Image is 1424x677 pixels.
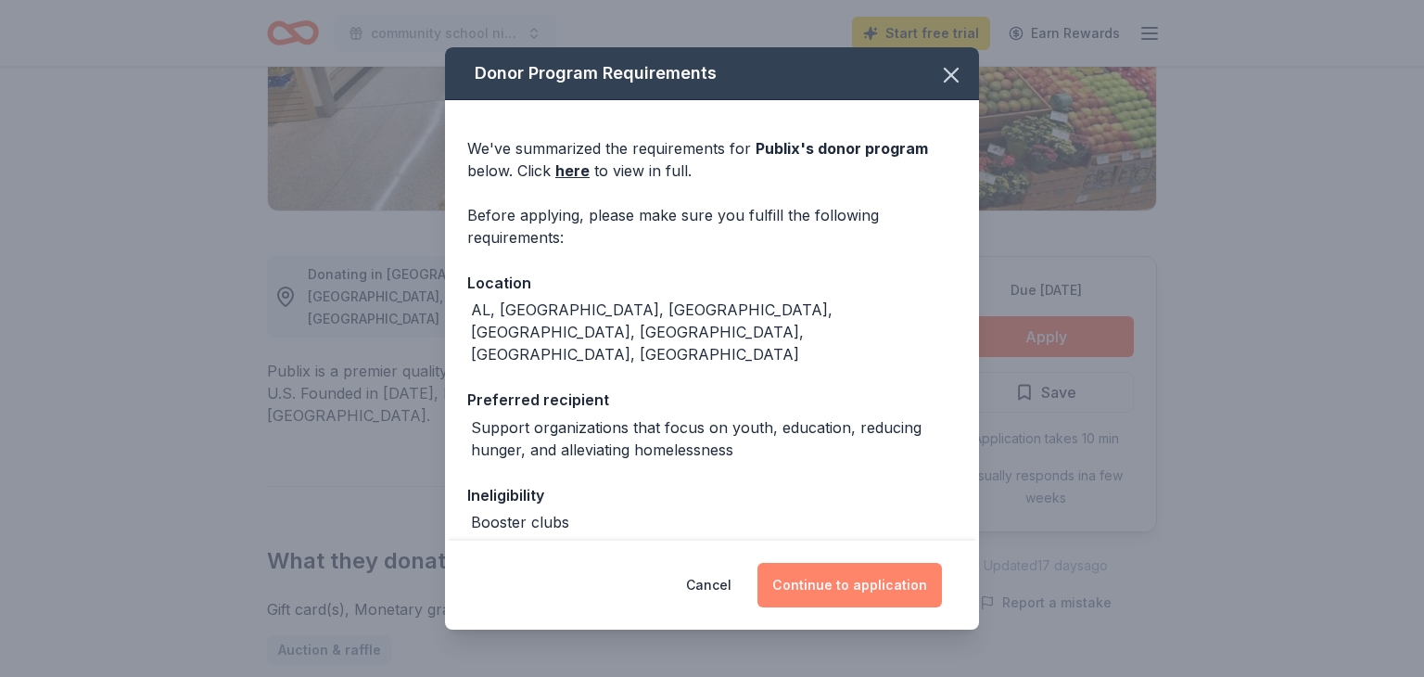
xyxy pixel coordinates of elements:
span: Publix 's donor program [756,139,928,158]
div: AL, [GEOGRAPHIC_DATA], [GEOGRAPHIC_DATA], [GEOGRAPHIC_DATA], [GEOGRAPHIC_DATA], [GEOGRAPHIC_DATA]... [471,299,957,365]
div: We've summarized the requirements for below. Click to view in full. [467,137,957,182]
a: here [555,160,590,182]
div: Support organizations that focus on youth, education, reducing hunger, and alleviating homelessness [471,416,957,461]
div: Ineligibility [467,483,957,507]
div: Location [467,271,957,295]
div: Before applying, please make sure you fulfill the following requirements: [467,204,957,249]
div: Preferred recipient [467,388,957,412]
div: Donor Program Requirements [445,47,979,100]
div: Booster clubs [471,511,569,533]
button: Cancel [686,563,731,607]
button: Continue to application [757,563,942,607]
